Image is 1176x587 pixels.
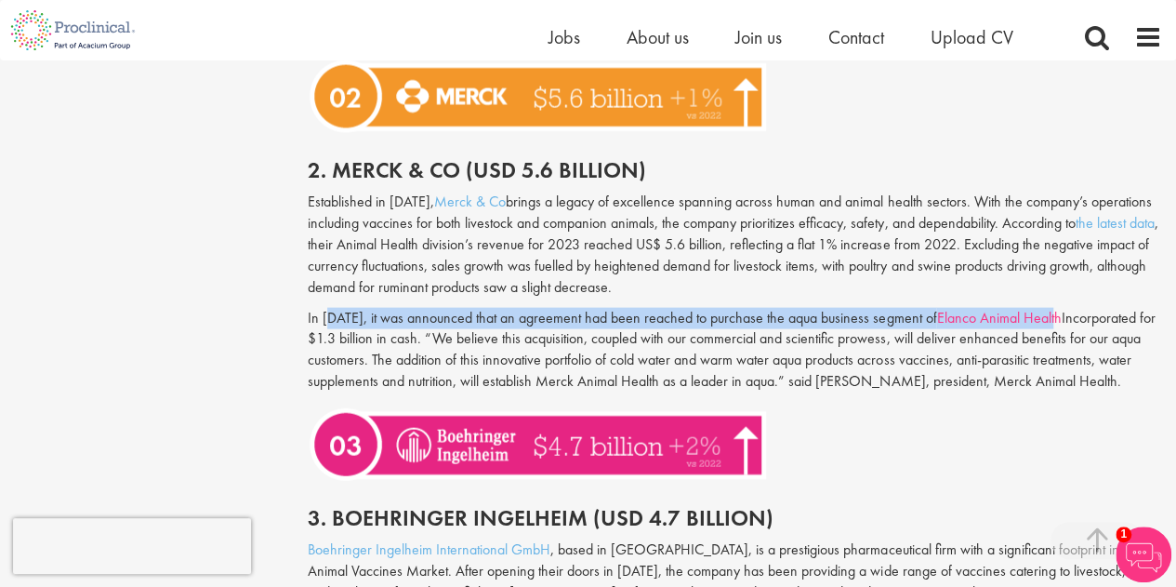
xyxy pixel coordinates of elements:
[1116,527,1131,542] span: 1
[1116,527,1171,582] img: Chatbot
[931,25,1013,49] a: Upload CV
[1075,213,1154,233] a: the latest data
[627,25,689,49] a: About us
[735,25,782,49] a: Join us
[548,25,580,49] a: Jobs
[434,192,506,211] a: Merck & Co
[936,308,1061,327] a: Elanco Animal Health
[308,308,1162,393] p: In [DATE], it was announced that an agreement had been reached to purchase the aqua business segm...
[828,25,884,49] a: Contact
[308,158,1162,182] h2: 2. Merck & Co (USD 5.6 billion)
[13,518,251,574] iframe: reCAPTCHA
[308,192,1162,298] p: Established in [DATE], brings a legacy of excellence spanning across human and animal health sect...
[308,506,1162,530] h2: 3. Boehringer Ingelheim (USD 4.7 Billion)
[308,540,550,559] a: Boehringer Ingelheim International GmbH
